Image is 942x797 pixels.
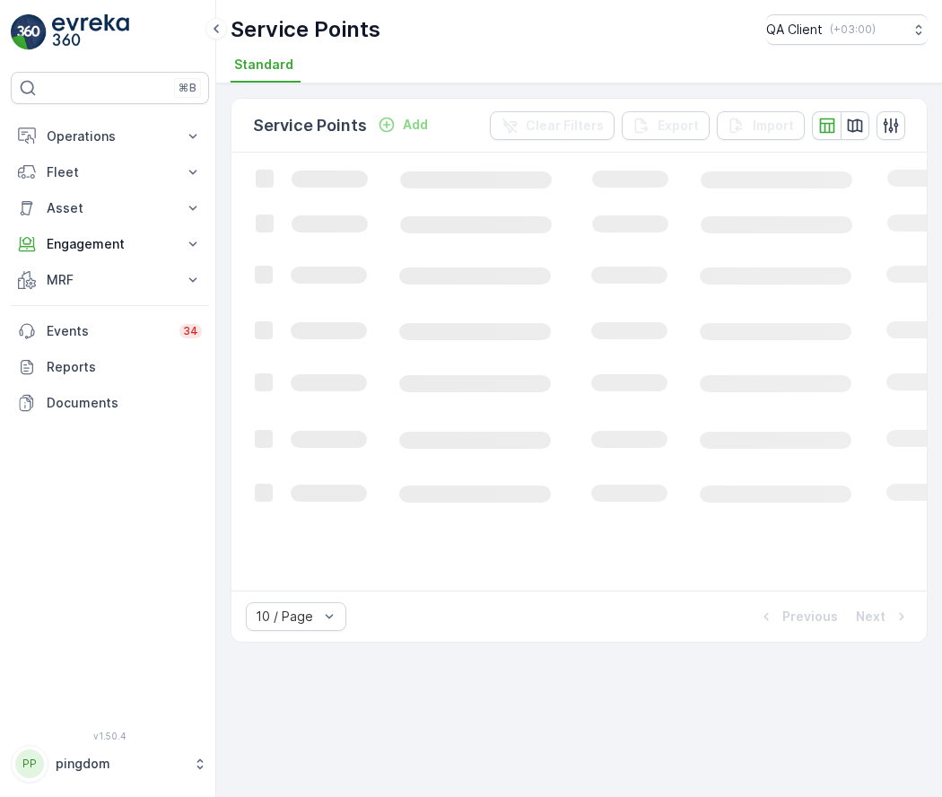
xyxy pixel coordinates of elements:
[47,271,173,289] p: MRF
[766,21,823,39] p: QA Client
[403,116,428,134] p: Add
[11,154,209,190] button: Fleet
[753,117,794,135] p: Import
[47,394,202,412] p: Documents
[234,56,293,74] span: Standard
[183,324,198,338] p: 34
[755,606,840,627] button: Previous
[47,127,173,145] p: Operations
[52,14,129,50] img: logo_light-DOdMpM7g.png
[856,608,885,626] p: Next
[15,749,44,778] div: PP
[47,358,202,376] p: Reports
[526,117,604,135] p: Clear Filters
[253,113,367,138] p: Service Points
[231,15,380,44] p: Service Points
[47,322,169,340] p: Events
[11,14,47,50] img: logo
[854,606,912,627] button: Next
[11,262,209,298] button: MRF
[11,745,209,783] button: PPpingdom
[371,114,435,136] button: Add
[47,163,173,181] p: Fleet
[11,349,209,385] a: Reports
[658,117,699,135] p: Export
[11,190,209,226] button: Asset
[11,385,209,421] a: Documents
[782,608,838,626] p: Previous
[622,111,710,140] button: Export
[830,22,876,37] p: ( +03:00 )
[11,731,209,741] span: v 1.50.4
[11,226,209,262] button: Engagement
[11,313,209,349] a: Events34
[56,755,184,773] p: pingdom
[766,14,928,45] button: QA Client(+03:00)
[717,111,805,140] button: Import
[490,111,615,140] button: Clear Filters
[47,235,173,253] p: Engagement
[47,199,173,217] p: Asset
[179,81,196,95] p: ⌘B
[11,118,209,154] button: Operations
